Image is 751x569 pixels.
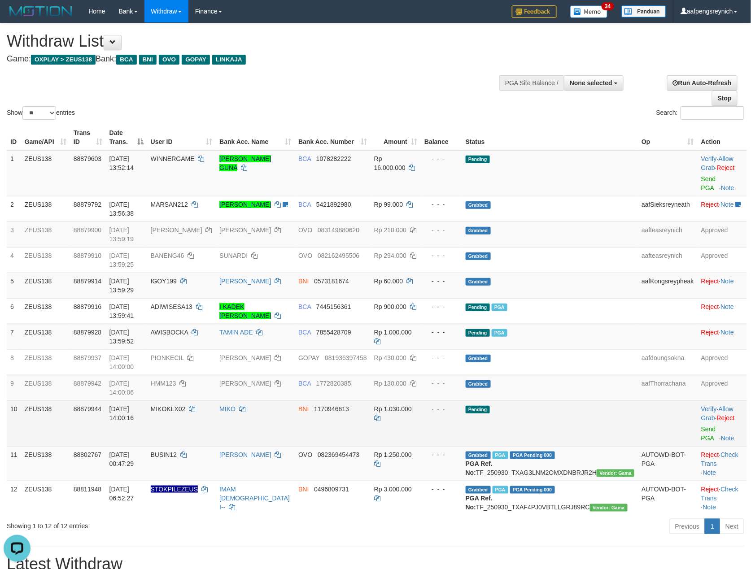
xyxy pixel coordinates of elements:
a: Note [721,201,734,208]
th: Date Trans.: activate to sort column descending [106,125,147,150]
a: Note [721,303,734,310]
td: ZEUS138 [21,324,70,349]
td: Approved [698,375,747,400]
a: Note [721,434,734,442]
td: ZEUS138 [21,150,70,196]
a: Reject [701,278,719,285]
span: BNI [298,405,309,413]
span: 88811948 [74,486,101,493]
div: Showing 1 to 12 of 12 entries [7,518,306,530]
span: OVO [298,451,312,458]
span: Vendor URL: https://trx31.1velocity.biz [590,504,628,512]
div: - - - [424,226,458,235]
th: Game/API: activate to sort column ascending [21,125,70,150]
td: Approved [698,349,747,375]
td: AUTOWD-BOT-PGA [638,481,698,515]
span: [PERSON_NAME] [151,226,202,234]
span: Pending [466,329,490,337]
a: Reject [701,451,719,458]
a: Note [721,329,734,336]
img: Button%20Memo.svg [570,5,608,18]
td: ZEUS138 [21,273,70,298]
span: 34 [602,2,614,10]
b: PGA Ref. No: [466,495,493,511]
td: 7 [7,324,21,349]
img: panduan.png [621,5,666,17]
span: Copy 081936397458 to clipboard [325,354,367,361]
span: 88879792 [74,201,101,208]
span: [DATE] 13:56:38 [109,201,134,217]
span: Nama rekening ada tanda titik/strip, harap diedit [151,486,198,493]
td: ZEUS138 [21,196,70,222]
div: - - - [424,328,458,337]
a: Run Auto-Refresh [667,75,738,91]
span: · [701,155,734,171]
a: Reject [701,486,719,493]
a: Verify [701,405,717,413]
td: ZEUS138 [21,298,70,324]
td: 6 [7,298,21,324]
td: 1 [7,150,21,196]
td: Approved [698,222,747,247]
td: · · [698,481,747,515]
h4: Game: Bank: [7,55,492,64]
img: MOTION_logo.png [7,4,75,18]
td: · [698,196,747,222]
a: Reject [701,303,719,310]
button: Open LiveChat chat widget [4,4,31,30]
span: BCA [298,380,311,387]
span: [DATE] 13:59:19 [109,226,134,243]
span: [DATE] 13:59:52 [109,329,134,345]
td: · · [698,400,747,446]
label: Show entries [7,106,75,120]
span: [DATE] 13:59:25 [109,252,134,268]
span: [DATE] 13:59:41 [109,303,134,319]
div: PGA Site Balance / [499,75,564,91]
span: Grabbed [466,227,491,235]
span: 88879916 [74,303,101,310]
td: ZEUS138 [21,222,70,247]
span: Grabbed [466,452,491,459]
a: [PERSON_NAME] GUNA [219,155,271,171]
span: Pending [466,156,490,163]
td: · · [698,150,747,196]
span: IGOY199 [151,278,177,285]
span: Copy 7445156361 to clipboard [316,303,351,310]
span: Marked by aafsreyleap [493,486,508,494]
span: None selected [570,79,612,87]
span: Rp 1.000.000 [374,329,412,336]
span: Pending [466,406,490,413]
td: 12 [7,481,21,515]
a: Note [721,278,734,285]
a: [PERSON_NAME] [219,278,271,285]
a: [PERSON_NAME] [219,354,271,361]
span: BCA [298,303,311,310]
span: Grabbed [466,486,491,494]
span: Copy 7855428709 to clipboard [316,329,351,336]
div: - - - [424,353,458,362]
span: Rp 430.000 [374,354,406,361]
span: BCA [298,155,311,162]
td: TF_250930_TXAF4PJ0VBTLLGRJ89RC [462,481,638,515]
td: ZEUS138 [21,446,70,481]
span: [DATE] 06:52:27 [109,486,134,502]
span: Rp 210.000 [374,226,406,234]
td: aafKongsreypheak [638,273,698,298]
div: - - - [424,450,458,459]
span: 88879910 [74,252,101,259]
div: - - - [424,302,458,311]
span: Copy 1078282222 to clipboard [316,155,351,162]
td: 2 [7,196,21,222]
span: Rp 130.000 [374,380,406,387]
td: 5 [7,273,21,298]
span: BNI [298,278,309,285]
img: Feedback.jpg [512,5,557,18]
td: · [698,298,747,324]
a: Previous [669,519,705,534]
div: - - - [424,154,458,163]
span: [DATE] 00:47:29 [109,451,134,467]
a: [PERSON_NAME] [219,380,271,387]
span: 88802767 [74,451,101,458]
a: Check Trans [701,451,738,467]
span: Rp 3.000.000 [374,486,412,493]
